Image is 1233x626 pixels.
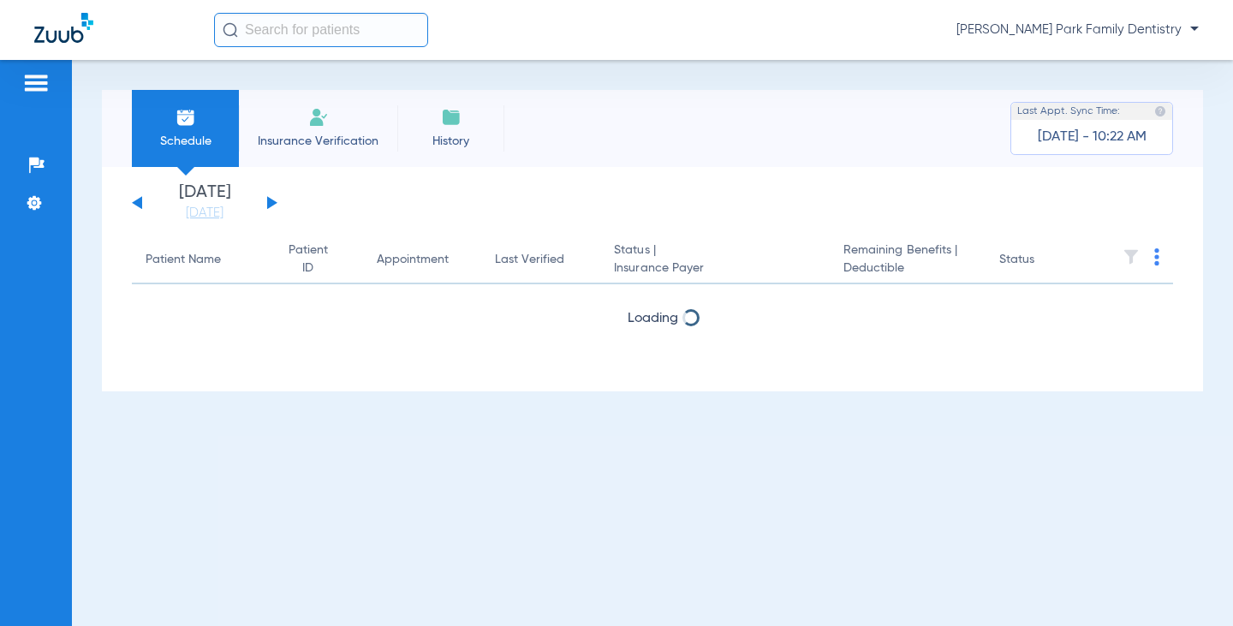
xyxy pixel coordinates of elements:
div: Last Verified [495,251,587,269]
img: History [441,107,462,128]
div: Appointment [377,251,449,269]
span: Schedule [145,133,226,150]
th: Remaining Benefits | [830,236,986,284]
li: [DATE] [153,184,256,222]
input: Search for patients [214,13,428,47]
th: Status | [600,236,830,284]
span: Last Appt. Sync Time: [1017,103,1120,120]
th: Status [986,236,1101,284]
div: Patient ID [282,241,334,277]
span: Deductible [843,259,972,277]
div: Patient Name [146,251,254,269]
div: Patient ID [282,241,349,277]
div: Patient Name [146,251,221,269]
img: last sync help info [1154,105,1166,117]
img: group-dot-blue.svg [1154,248,1159,265]
a: [DATE] [153,205,256,222]
span: Insurance Payer [614,259,816,277]
div: Last Verified [495,251,564,269]
span: History [410,133,491,150]
span: [DATE] - 10:22 AM [1038,128,1147,146]
span: Insurance Verification [252,133,384,150]
span: Loading [628,312,678,325]
img: Search Icon [223,22,238,38]
img: Zuub Logo [34,13,93,43]
span: [PERSON_NAME] Park Family Dentistry [956,21,1199,39]
img: Schedule [176,107,196,128]
img: Manual Insurance Verification [308,107,329,128]
img: filter.svg [1123,248,1140,265]
div: Appointment [377,251,468,269]
img: hamburger-icon [22,73,50,93]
